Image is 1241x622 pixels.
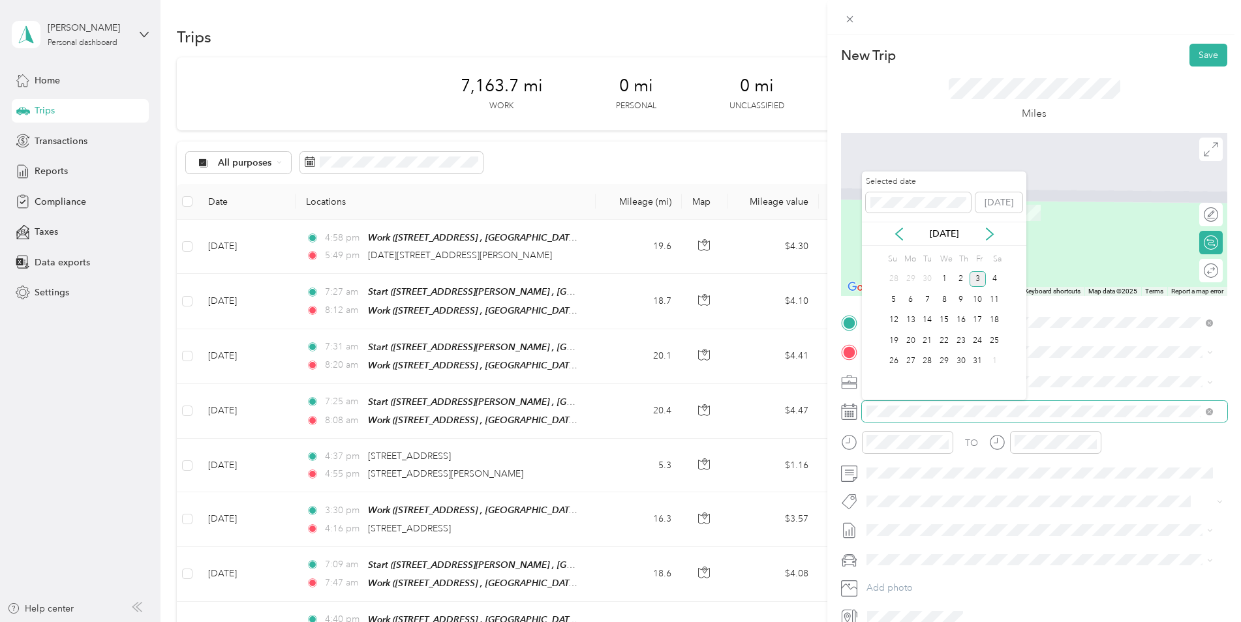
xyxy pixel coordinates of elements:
[919,291,936,308] div: 7
[970,271,987,288] div: 3
[902,312,919,329] div: 13
[970,353,987,370] div: 31
[953,271,970,288] div: 2
[844,279,887,296] a: Open this area in Google Maps (opens a new window)
[936,333,953,349] div: 22
[885,312,902,329] div: 12
[1189,44,1227,67] button: Save
[953,333,970,349] div: 23
[970,312,987,329] div: 17
[921,250,933,269] div: Tu
[1168,549,1241,622] iframe: Everlance-gr Chat Button Frame
[1088,288,1137,295] span: Map data ©2025
[1022,106,1047,122] p: Miles
[902,353,919,370] div: 27
[973,250,986,269] div: Fr
[1171,288,1223,295] a: Report a map error
[986,312,1003,329] div: 18
[902,291,919,308] div: 6
[970,291,987,308] div: 10
[902,250,917,269] div: Mo
[936,271,953,288] div: 1
[957,250,970,269] div: Th
[936,353,953,370] div: 29
[919,312,936,329] div: 14
[902,271,919,288] div: 29
[986,291,1003,308] div: 11
[975,192,1022,213] button: [DATE]
[885,333,902,349] div: 19
[917,227,972,241] p: [DATE]
[970,333,987,349] div: 24
[885,291,902,308] div: 5
[841,46,896,65] p: New Trip
[936,312,953,329] div: 15
[919,271,936,288] div: 30
[885,250,898,269] div: Su
[1024,287,1080,296] button: Keyboard shortcuts
[953,291,970,308] div: 9
[986,271,1003,288] div: 4
[953,353,970,370] div: 30
[953,312,970,329] div: 16
[919,353,936,370] div: 28
[938,250,953,269] div: We
[986,353,1003,370] div: 1
[1145,288,1163,295] a: Terms (opens in new tab)
[866,176,971,188] label: Selected date
[902,333,919,349] div: 20
[986,333,1003,349] div: 25
[919,333,936,349] div: 21
[885,271,902,288] div: 28
[885,353,902,370] div: 26
[990,250,1003,269] div: Sa
[936,291,953,308] div: 8
[965,436,978,450] div: TO
[862,579,1227,597] button: Add photo
[844,279,887,296] img: Google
